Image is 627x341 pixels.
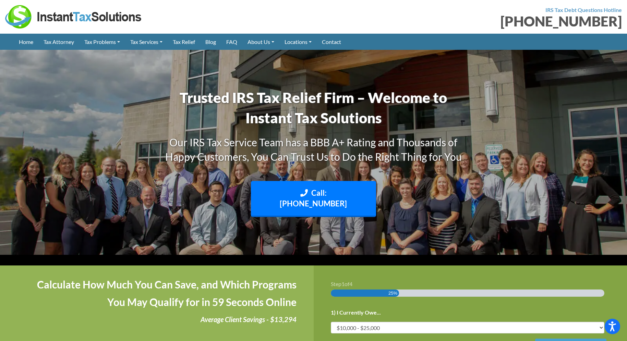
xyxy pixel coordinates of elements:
h3: Step of [331,281,610,287]
h1: Trusted IRS Tax Relief Firm – Welcome to Instant Tax Solutions [156,88,471,128]
div: [PHONE_NUMBER] [319,14,622,28]
i: Average Client Savings - $13,294 [201,315,297,323]
strong: IRS Tax Debt Questions Hotline [545,7,622,13]
a: Locations [279,34,317,50]
label: 1) I Currently Owe... [331,309,381,316]
a: Tax Problems [79,34,125,50]
a: Instant Tax Solutions Logo [5,13,142,19]
img: Instant Tax Solutions Logo [5,5,142,29]
h3: Our IRS Tax Service Team has a BBB A+ Rating and Thousands of Happy Customers, You Can Trust Us t... [156,135,471,164]
span: 4 [349,281,352,287]
a: FAQ [221,34,242,50]
a: Tax Relief [168,34,200,50]
a: Home [14,34,38,50]
a: Tax Services [125,34,168,50]
a: Contact [317,34,346,50]
span: 1 [341,281,345,287]
a: About Us [242,34,279,50]
a: Blog [200,34,221,50]
a: Call: [PHONE_NUMBER] [251,181,376,217]
a: Tax Attorney [38,34,79,50]
span: 25% [388,289,397,297]
h4: Calculate How Much You Can Save, and Which Programs You May Qualify for in 59 Seconds Online [17,276,297,311]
